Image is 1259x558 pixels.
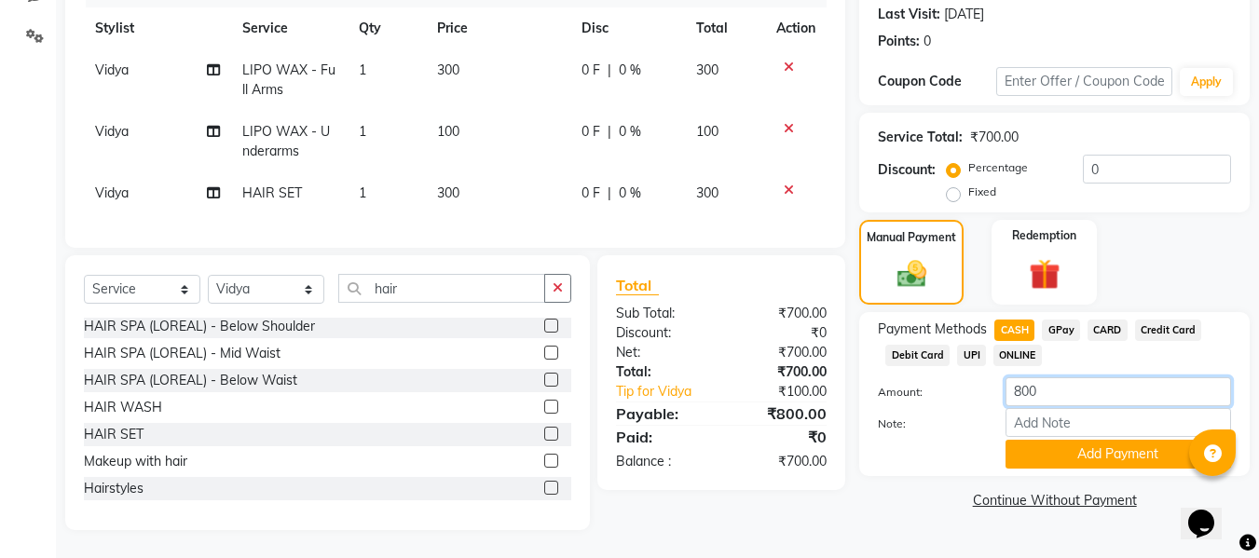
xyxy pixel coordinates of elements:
div: ₹800.00 [721,402,841,425]
label: Percentage [968,159,1028,176]
label: Amount: [864,384,991,401]
span: 100 [696,123,718,140]
label: Note: [864,415,991,432]
span: | [608,122,611,142]
span: ONLINE [993,345,1042,366]
a: Tip for Vidya [602,382,741,401]
span: Payment Methods [878,320,987,339]
div: ₹700.00 [721,343,841,362]
span: 0 F [582,61,600,80]
span: HAIR SET [242,184,302,201]
iframe: chat widget [1181,483,1240,539]
div: Sub Total: [602,304,721,323]
div: 0 [924,32,931,51]
span: Total [616,276,659,295]
div: ₹700.00 [721,304,841,323]
div: ₹700.00 [721,362,841,382]
span: LIPO WAX - Underarms [242,123,330,159]
span: LIPO WAX - Full Arms [242,61,335,98]
div: Last Visit: [878,5,940,24]
span: 0 % [619,61,641,80]
th: Service [231,7,349,49]
div: Discount: [878,160,936,180]
span: 1 [359,61,366,78]
div: Service Total: [878,128,963,147]
div: Discount: [602,323,721,343]
span: Vidya [95,184,129,201]
span: Vidya [95,123,129,140]
th: Qty [348,7,426,49]
div: Points: [878,32,920,51]
div: ₹700.00 [721,452,841,471]
div: ₹0 [721,323,841,343]
div: [DATE] [944,5,984,24]
div: Coupon Code [878,72,995,91]
span: 300 [696,61,718,78]
div: Total: [602,362,721,382]
span: Debit Card [885,345,950,366]
th: Stylist [84,7,231,49]
div: HAIR SET [84,425,144,444]
span: CASH [994,320,1034,341]
button: Apply [1180,68,1233,96]
input: Enter Offer / Coupon Code [996,67,1172,96]
img: _cash.svg [888,257,936,291]
span: CARD [1088,320,1128,341]
div: Paid: [602,426,721,448]
span: 0 % [619,122,641,142]
div: HAIR SPA (LOREAL) - Mid Waist [84,344,281,363]
span: 0 % [619,184,641,203]
div: Payable: [602,402,721,425]
span: GPay [1042,320,1080,341]
button: Add Payment [1006,440,1231,469]
input: Add Note [1006,408,1231,437]
span: 100 [437,123,459,140]
a: Continue Without Payment [863,491,1246,510]
input: Amount [1006,377,1231,406]
span: Vidya [95,61,129,78]
div: Hairstyles [84,479,144,498]
span: 0 F [582,122,600,142]
input: Search or Scan [338,274,545,303]
th: Price [426,7,570,49]
span: 1 [359,123,366,140]
label: Fixed [968,184,996,200]
div: HAIR SPA (LOREAL) - Below Waist [84,371,297,390]
span: 300 [696,184,718,201]
div: Net: [602,343,721,362]
span: UPI [957,345,986,366]
span: Credit Card [1135,320,1202,341]
div: ₹700.00 [970,128,1019,147]
th: Action [765,7,827,49]
span: 300 [437,61,459,78]
div: Balance : [602,452,721,471]
div: HAIR WASH [84,398,162,417]
th: Total [685,7,766,49]
div: Makeup with hair [84,452,187,471]
span: 300 [437,184,459,201]
div: HAIR SPA (LOREAL) - Below Shoulder [84,317,315,336]
div: ₹0 [721,426,841,448]
span: | [608,61,611,80]
th: Disc [570,7,685,49]
span: 1 [359,184,366,201]
span: 0 F [582,184,600,203]
img: _gift.svg [1020,255,1070,293]
label: Redemption [1012,227,1076,244]
span: | [608,184,611,203]
label: Manual Payment [867,229,956,246]
div: ₹100.00 [742,382,842,401]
